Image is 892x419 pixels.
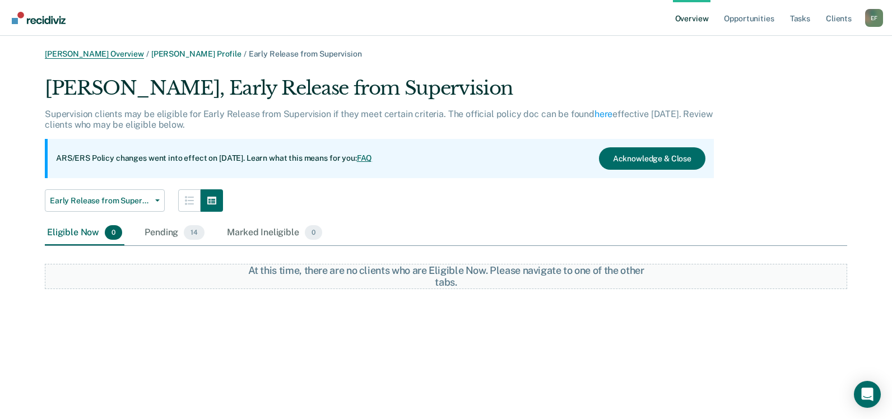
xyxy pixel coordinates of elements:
[599,147,705,170] button: Acknowledge & Close
[249,49,362,58] span: Early Release from Supervision
[305,225,322,240] span: 0
[105,225,122,240] span: 0
[865,9,883,27] div: E F
[241,49,249,58] span: /
[12,12,66,24] img: Recidiviz
[594,109,612,119] a: here
[865,9,883,27] button: Profile dropdown button
[50,196,151,206] span: Early Release from Supervision
[184,225,205,240] span: 14
[45,221,124,245] div: Eligible Now0
[357,153,373,162] a: FAQ
[225,221,324,245] div: Marked Ineligible0
[45,109,712,130] p: Supervision clients may be eligible for Early Release from Supervision if they meet certain crite...
[56,153,372,164] p: ARS/ERS Policy changes went into effect on [DATE]. Learn what this means for you:
[142,221,207,245] div: Pending14
[246,264,647,288] div: At this time, there are no clients who are Eligible Now. Please navigate to one of the other tabs.
[151,49,241,58] a: [PERSON_NAME] Profile
[144,49,151,58] span: /
[45,189,165,212] button: Early Release from Supervision
[45,77,714,109] div: [PERSON_NAME], Early Release from Supervision
[854,381,881,408] div: Open Intercom Messenger
[45,49,144,59] a: [PERSON_NAME] Overview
